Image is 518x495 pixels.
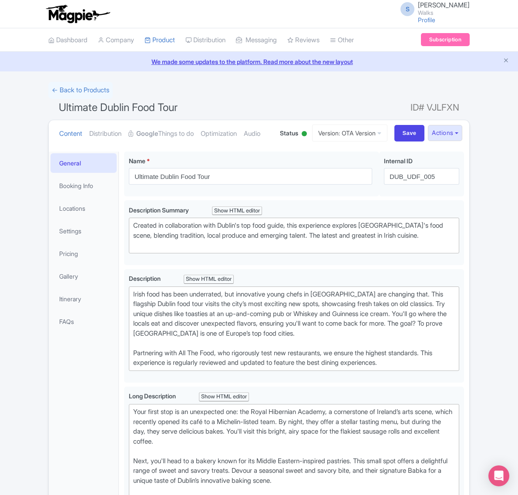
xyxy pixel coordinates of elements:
a: Distribution [89,120,121,148]
div: Active [300,128,309,141]
span: Description Summary [129,206,190,214]
a: Gallery [50,266,117,286]
span: [PERSON_NAME] [418,1,470,9]
a: Content [59,120,82,148]
span: ID# VJLFXN [410,99,459,116]
strong: Google [136,129,158,139]
a: Optimization [201,120,237,148]
div: Show HTML editor [199,392,249,401]
input: Save [394,125,425,141]
a: Reviews [287,28,320,52]
a: Distribution [185,28,225,52]
a: Other [330,28,354,52]
img: logo-ab69f6fb50320c5b225c76a69d11143b.png [44,4,111,24]
a: Profile [418,16,435,24]
div: Irish food has been underrated, but innovative young chefs in [GEOGRAPHIC_DATA] are changing that... [133,290,455,368]
a: Dashboard [48,28,87,52]
span: Name [129,157,145,165]
a: Pricing [50,244,117,263]
a: Settings [50,221,117,241]
button: Close announcement [503,56,509,66]
span: Description [129,275,162,282]
div: Show HTML editor [212,206,262,216]
span: Long Description [129,392,177,400]
a: Messaging [236,28,277,52]
span: Ultimate Dublin Food Tour [59,101,178,114]
a: Locations [50,199,117,218]
a: Subscription [421,33,470,46]
span: S [400,2,414,16]
a: GoogleThings to do [128,120,194,148]
a: Itinerary [50,289,117,309]
a: General [50,153,117,173]
a: Version: OTA Version [312,125,387,141]
div: Show HTML editor [184,275,234,284]
a: We made some updates to the platform. Read more about the new layout [5,57,513,66]
a: Audio [244,120,260,148]
a: ← Back to Products [48,82,113,99]
span: Status [280,128,298,138]
a: Booking Info [50,176,117,195]
div: Open Intercom Messenger [488,465,509,486]
a: Company [98,28,134,52]
a: Product [145,28,175,52]
small: Walks [418,10,470,16]
a: FAQs [50,312,117,331]
a: S [PERSON_NAME] Walks [395,2,470,16]
span: Internal ID [384,157,413,165]
div: Created in collaboration with Dublin's top food guide, this experience explores [GEOGRAPHIC_DATA]... [133,221,455,250]
button: Actions [428,125,462,141]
